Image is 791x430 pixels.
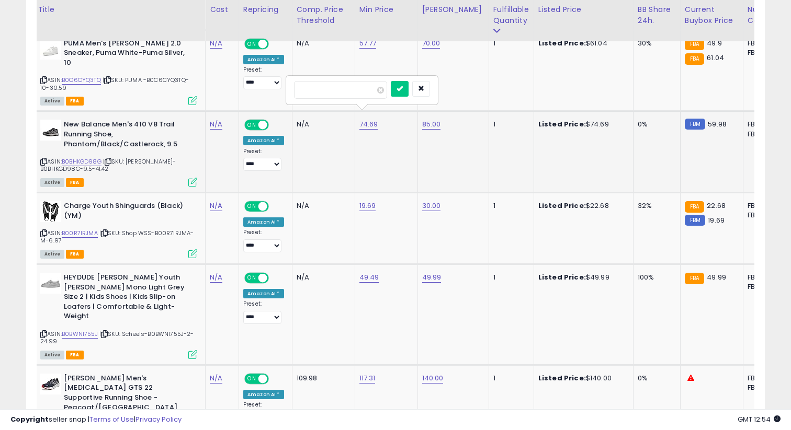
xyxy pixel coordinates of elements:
a: N/A [210,373,222,383]
div: N/A [297,120,347,129]
span: 2025-08-16 12:54 GMT [738,414,781,424]
span: All listings currently available for purchase on Amazon [40,351,64,359]
div: Repricing [243,4,288,15]
span: FBA [66,351,84,359]
a: N/A [210,201,222,211]
a: 117.31 [359,373,376,383]
b: HEYDUDE [PERSON_NAME] Youth [PERSON_NAME] Mono Light Grey Size 2 | Kids Shoes | Kids Slip-on Loaf... [64,273,191,324]
div: $22.68 [538,201,625,211]
small: FBM [685,119,705,130]
b: PUMA Men's [PERSON_NAME] 2.0 Sneaker, Puma White-Puma Silver, 10 [64,39,191,71]
div: Title [38,4,201,15]
span: 59.98 [708,119,727,129]
div: Amazon AI * [243,390,284,399]
a: Privacy Policy [135,414,182,424]
div: $74.69 [538,120,625,129]
span: OFF [267,202,284,211]
a: N/A [210,272,222,283]
div: seller snap | | [10,415,182,425]
img: 41VTvJsqy0L._SL40_.jpg [40,120,61,141]
span: 61.04 [707,53,724,63]
div: Amazon AI * [243,55,284,64]
span: | SKU: [PERSON_NAME]-B0BHKGD98G-9.5-41.42 [40,157,176,173]
div: N/A [297,201,347,211]
div: ASIN: [40,120,197,185]
div: 1 [493,374,526,383]
div: Preset: [243,148,284,171]
div: N/A [297,273,347,282]
a: 49.99 [422,272,442,283]
span: FBA [66,250,84,259]
div: Preset: [243,229,284,252]
a: B00R7IRJMA [62,229,98,238]
span: OFF [267,39,284,48]
a: 49.49 [359,272,379,283]
div: FBA: 0 [748,273,782,282]
small: FBA [685,273,704,284]
div: 1 [493,273,526,282]
small: FBM [685,215,705,226]
span: 22.68 [707,201,726,211]
div: Amazon AI * [243,217,284,227]
span: All listings currently available for purchase on Amazon [40,250,64,259]
div: 1 [493,201,526,211]
div: 100% [638,273,672,282]
div: FBM: 3 [748,211,782,220]
span: ON [245,121,258,130]
span: FBA [66,178,84,187]
span: All listings currently available for purchase on Amazon [40,97,64,106]
img: 31Xg9oeV1sL._SL40_.jpg [40,273,61,294]
b: Charge Youth Shinguards (Black) (YM) [64,201,191,223]
div: Num of Comp. [748,4,786,26]
span: | SKU: Scheels-B0BWN1755J-2-24.99 [40,330,194,345]
div: FBA: 0 [748,374,782,383]
b: Listed Price: [538,201,586,211]
span: ON [245,374,258,383]
span: ON [245,202,258,211]
div: FBA: 1 [748,201,782,211]
div: Amazon AI * [243,289,284,298]
b: Listed Price: [538,373,586,383]
span: OFF [267,374,284,383]
div: N/A [297,39,347,48]
a: 70.00 [422,38,440,49]
b: New Balance Men's 410 V8 Trail Running Shoe, Phantom/Black/Castlerock, 9.5 [64,120,191,152]
div: FBM: 0 [748,282,782,292]
div: $61.04 [538,39,625,48]
div: Preset: [243,300,284,324]
a: N/A [210,38,222,49]
span: OFF [267,121,284,130]
span: | SKU: Shop WSS-B00R7IRJMA-M-6.97 [40,229,194,245]
div: ASIN: [40,201,197,257]
div: 30% [638,39,672,48]
b: [PERSON_NAME] Men's [MEDICAL_DATA] GTS 22 Supportive Running Shoe - Peacoat/[GEOGRAPHIC_DATA] Ink... [64,374,191,425]
div: $49.99 [538,273,625,282]
div: ASIN: [40,39,197,104]
div: 0% [638,120,672,129]
span: 49.9 [707,38,722,48]
div: Min Price [359,4,413,15]
span: OFF [267,274,284,283]
div: FBM: 0 [748,383,782,392]
div: 0% [638,374,672,383]
div: Current Buybox Price [685,4,739,26]
div: 32% [638,201,672,211]
div: FBA: 5 [748,120,782,129]
div: Preset: [243,66,284,90]
div: Fulfillable Quantity [493,4,529,26]
div: Comp. Price Threshold [297,4,351,26]
a: 74.69 [359,119,378,130]
div: [PERSON_NAME] [422,4,484,15]
div: 1 [493,39,526,48]
a: 57.77 [359,38,377,49]
a: B0C6CYQ3TQ [62,76,101,85]
a: B0BWN1755J [62,330,98,339]
b: Listed Price: [538,119,586,129]
a: 19.69 [359,201,376,211]
a: 85.00 [422,119,441,130]
img: 411+bN6sPSL._SL40_.jpg [40,201,61,222]
div: Amazon AI * [243,136,284,145]
span: 49.99 [707,272,726,282]
div: Listed Price [538,4,629,15]
span: All listings currently available for purchase on Amazon [40,178,64,187]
